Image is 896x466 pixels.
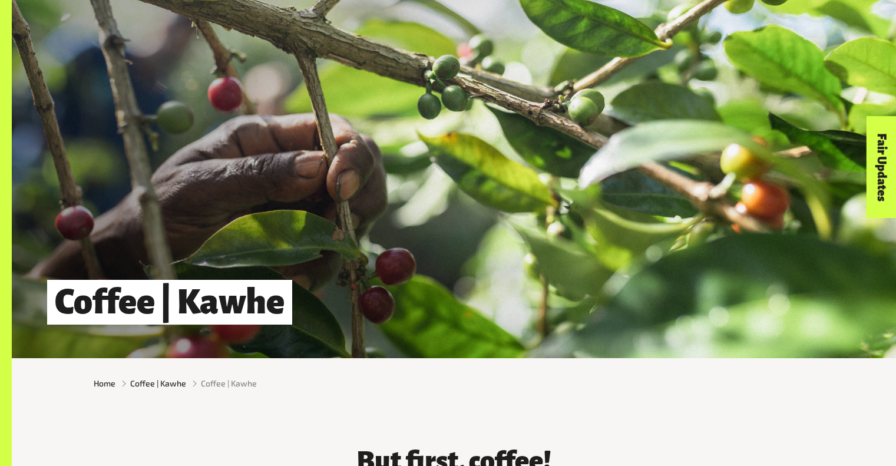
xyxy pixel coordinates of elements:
h1: Coffee | Kawhe [47,280,292,325]
a: Home [94,377,115,389]
span: Coffee | Kawhe [201,377,257,389]
a: Coffee | Kawhe [130,377,186,389]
